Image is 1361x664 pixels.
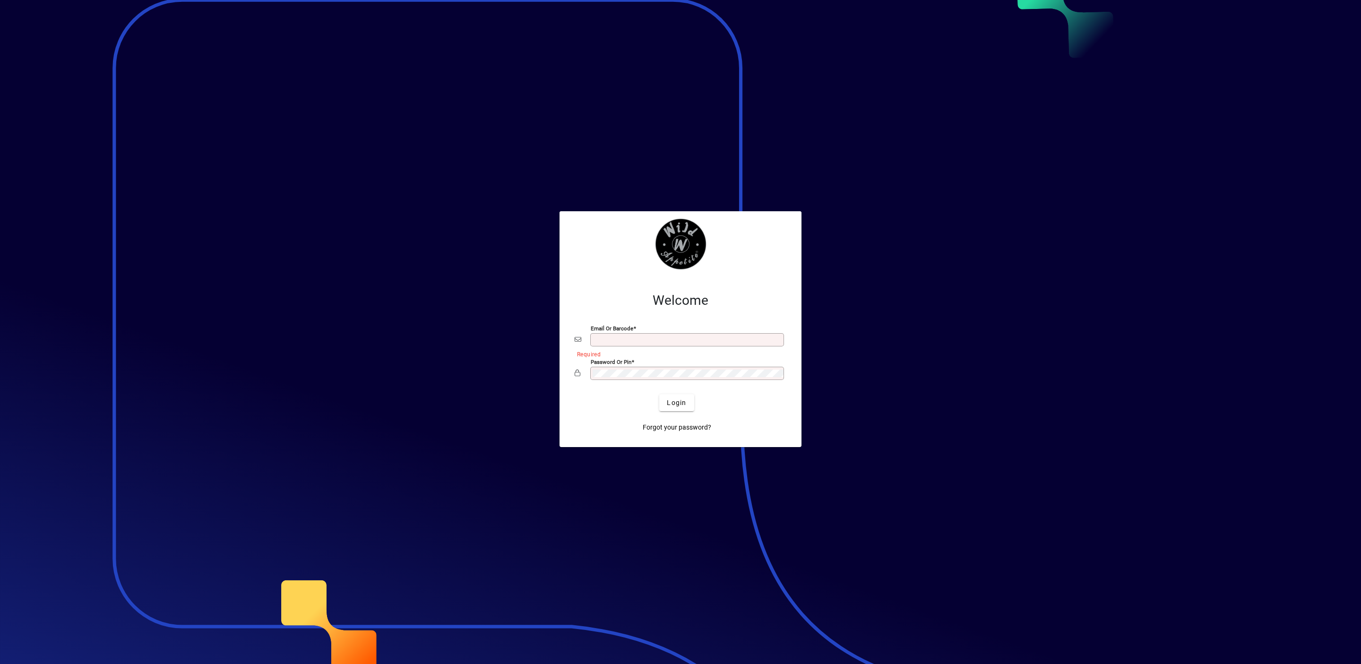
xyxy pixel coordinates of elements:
[639,419,715,436] a: Forgot your password?
[591,359,631,365] mat-label: Password or Pin
[591,325,633,332] mat-label: Email or Barcode
[643,423,711,432] span: Forgot your password?
[667,398,686,408] span: Login
[659,394,694,411] button: Login
[577,349,779,359] mat-error: Required
[575,293,786,309] h2: Welcome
